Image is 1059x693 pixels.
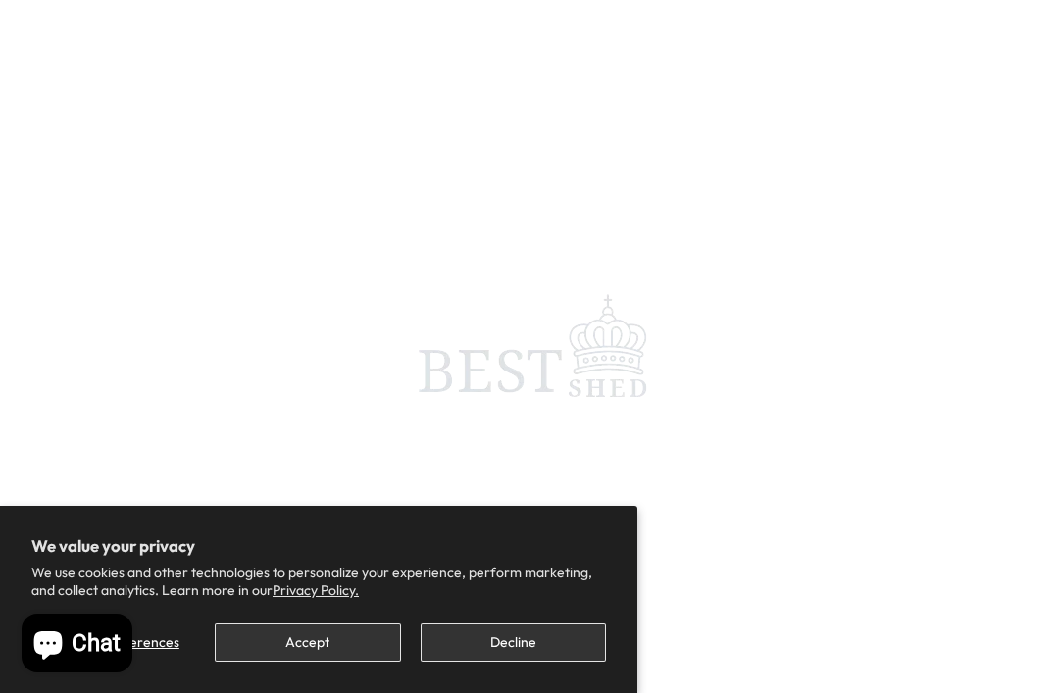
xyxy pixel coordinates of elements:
[16,614,138,677] inbox-online-store-chat: Shopify online store chat
[273,581,359,599] a: Privacy Policy.
[215,623,400,662] button: Accept
[31,564,606,599] p: We use cookies and other technologies to personalize your experience, perform marketing, and coll...
[31,537,606,555] h2: We value your privacy
[421,623,606,662] button: Decline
